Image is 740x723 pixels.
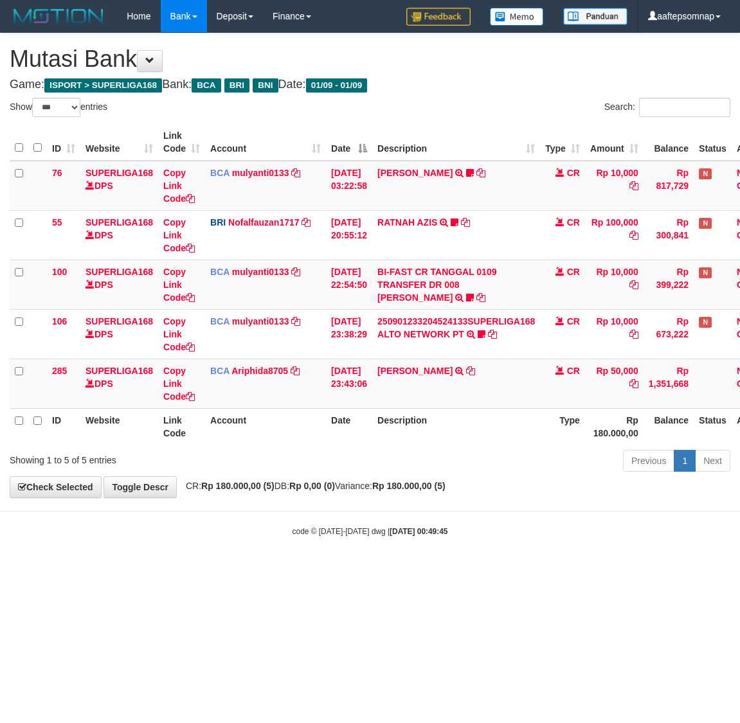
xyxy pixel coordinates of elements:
span: BCA [210,316,230,326]
a: Ariphida8705 [231,366,288,376]
a: Previous [623,450,674,472]
th: Balance [644,408,694,445]
a: Copy Link Code [163,168,195,204]
strong: Rp 180.000,00 (5) [201,481,275,491]
a: SUPERLIGA168 [86,217,153,228]
strong: [DATE] 00:49:45 [390,527,447,536]
th: Description [372,408,540,445]
h1: Mutasi Bank [10,46,730,72]
th: Balance [644,124,694,161]
span: BCA [210,267,230,277]
span: CR [567,267,580,277]
a: Copy YOGI SAPUTRA to clipboard [466,366,475,376]
a: mulyanti0133 [232,168,289,178]
a: Copy Rp 100,000 to clipboard [629,230,638,240]
span: CR: DB: Variance: [179,481,446,491]
th: Link Code: activate to sort column ascending [158,124,205,161]
a: Copy Rp 10,000 to clipboard [629,329,638,339]
a: Toggle Descr [104,476,177,498]
a: Copy Link Code [163,267,195,303]
th: ID [47,408,80,445]
td: DPS [80,359,158,408]
th: Description: activate to sort column ascending [372,124,540,161]
th: Website: activate to sort column ascending [80,124,158,161]
span: 100 [52,267,67,277]
span: Has Note [699,317,712,328]
a: 1 [674,450,696,472]
a: Copy Link Code [163,217,195,253]
td: DPS [80,161,158,211]
span: Has Note [699,168,712,179]
a: Copy mulyanti0133 to clipboard [291,316,300,326]
td: Rp 300,841 [644,210,694,260]
a: Copy BI-FAST CR TANGGAL 0109 TRANSFER DR 008 NURWAHIT WIJAYA to clipboard [476,292,485,303]
span: CR [567,168,580,178]
th: Website [80,408,158,445]
select: Showentries [32,98,80,117]
td: Rp 1,351,668 [644,359,694,408]
h4: Game: Bank: Date: [10,78,730,91]
span: BCA [192,78,221,93]
a: [PERSON_NAME] [377,366,453,376]
td: Rp 10,000 [585,260,644,309]
a: Copy Rp 10,000 to clipboard [629,181,638,191]
div: Showing 1 to 5 of 5 entries [10,449,299,467]
strong: Rp 180.000,00 (5) [372,481,446,491]
label: Search: [604,98,730,117]
a: Copy Ariphida8705 to clipboard [291,366,300,376]
span: Has Note [699,218,712,229]
a: Copy Link Code [163,366,195,402]
td: [DATE] 03:22:58 [326,161,372,211]
th: Type [540,408,585,445]
img: MOTION_logo.png [10,6,107,26]
span: BRI [224,78,249,93]
a: Copy RATNAH AZIS to clipboard [461,217,470,228]
th: Status [694,408,732,445]
td: Rp 100,000 [585,210,644,260]
th: Amount: activate to sort column ascending [585,124,644,161]
th: Date [326,408,372,445]
th: Account: activate to sort column ascending [205,124,326,161]
th: Link Code [158,408,205,445]
span: BRI [210,217,226,228]
a: SUPERLIGA168 [86,316,153,326]
a: RATNAH AZIS [377,217,437,228]
strong: Rp 0,00 (0) [289,481,335,491]
label: Show entries [10,98,107,117]
span: BCA [210,366,230,376]
td: Rp 10,000 [585,161,644,211]
a: Copy Rp 10,000 to clipboard [629,280,638,290]
td: Rp 10,000 [585,309,644,359]
span: 01/09 - 01/09 [306,78,368,93]
td: DPS [80,260,158,309]
img: Feedback.jpg [406,8,471,26]
span: BCA [210,168,230,178]
a: SUPERLIGA168 [86,366,153,376]
td: Rp 673,222 [644,309,694,359]
a: Check Selected [10,476,102,498]
a: mulyanti0133 [232,267,289,277]
a: Copy mulyanti0133 to clipboard [291,168,300,178]
span: CR [567,316,580,326]
span: BNI [253,78,278,93]
span: CR [567,217,580,228]
td: DPS [80,210,158,260]
a: Copy Link Code [163,316,195,352]
a: BI-FAST CR TANGGAL 0109 TRANSFER DR 008 [PERSON_NAME] [377,267,496,303]
img: Button%20Memo.svg [490,8,544,26]
a: 250901233204524133SUPERLIGA168 ALTO NETWORK PT [377,316,535,339]
th: Date: activate to sort column descending [326,124,372,161]
span: Has Note [699,267,712,278]
td: [DATE] 23:43:06 [326,359,372,408]
th: Type: activate to sort column ascending [540,124,585,161]
th: ID: activate to sort column ascending [47,124,80,161]
th: Account [205,408,326,445]
input: Search: [639,98,730,117]
td: DPS [80,309,158,359]
a: Copy DEWI PITRI NINGSIH to clipboard [476,168,485,178]
a: Nofalfauzan1717 [228,217,299,228]
a: Next [695,450,730,472]
a: Copy Rp 50,000 to clipboard [629,379,638,389]
a: [PERSON_NAME] [377,168,453,178]
a: mulyanti0133 [232,316,289,326]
